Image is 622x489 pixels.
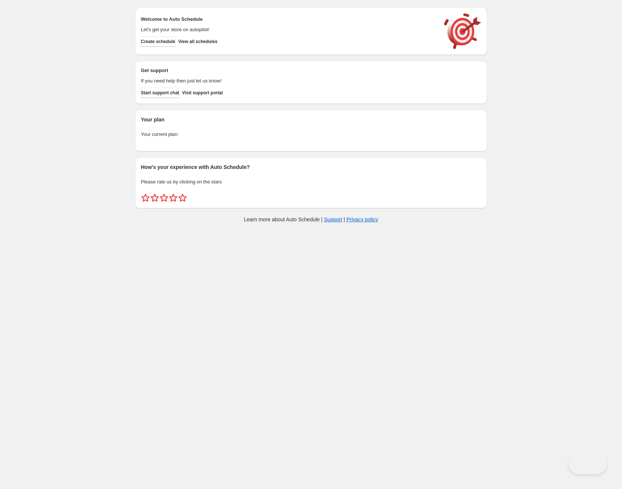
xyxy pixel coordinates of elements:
[141,77,437,85] p: If you need help then just let us know!
[568,452,607,474] iframe: Toggle Customer Support
[178,36,218,47] button: View all schedules
[141,36,175,47] button: Create schedule
[324,216,342,222] a: Support
[141,116,481,123] h2: Your plan
[182,88,223,98] a: Visit support portal
[182,90,223,96] span: Visit support portal
[141,90,179,96] span: Start support chat
[141,163,481,171] h2: How's your experience with Auto Schedule?
[141,39,175,45] span: Create schedule
[244,216,378,223] p: Learn more about Auto Schedule | |
[347,216,378,222] a: Privacy policy
[141,131,481,138] p: Your current plan:
[141,67,437,74] h2: Get support
[178,39,218,45] span: View all schedules
[141,88,179,98] a: Start support chat
[141,16,437,23] h2: Welcome to Auto Schedule
[141,178,481,186] p: Please rate us by clicking on the stars
[141,26,437,33] p: Let's get your store on autopilot!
